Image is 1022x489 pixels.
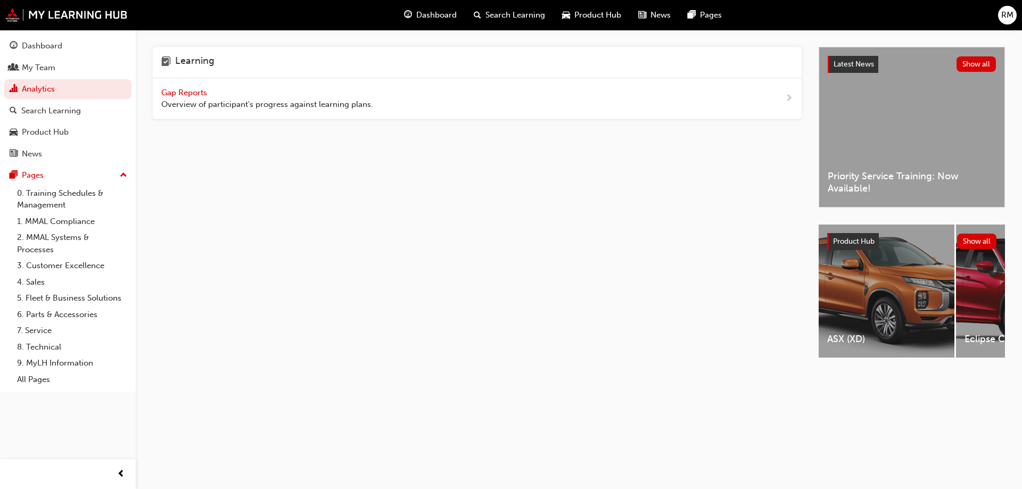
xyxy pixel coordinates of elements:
[10,42,18,51] span: guage-icon
[10,171,18,180] span: pages-icon
[10,128,18,137] span: car-icon
[554,4,630,26] a: car-iconProduct Hub
[679,4,730,26] a: pages-iconPages
[998,6,1017,24] button: RM
[827,233,996,250] a: Product HubShow all
[562,9,570,22] span: car-icon
[834,60,874,69] span: Latest News
[13,355,131,371] a: 9. MyLH Information
[4,101,131,121] a: Search Learning
[22,40,62,52] div: Dashboard
[22,169,44,181] div: Pages
[10,85,18,94] span: chart-icon
[13,290,131,306] a: 5. Fleet & Business Solutions
[465,4,554,26] a: search-iconSearch Learning
[574,9,621,21] span: Product Hub
[4,144,131,164] a: News
[13,339,131,355] a: 8. Technical
[10,63,18,73] span: people-icon
[1001,9,1013,21] span: RM
[630,4,679,26] a: news-iconNews
[785,92,793,105] span: next-icon
[404,9,412,22] span: guage-icon
[22,148,42,160] div: News
[4,34,131,165] button: DashboardMy TeamAnalyticsSearch LearningProduct HubNews
[5,8,128,22] img: mmal
[4,36,131,56] a: Dashboard
[117,468,125,481] span: prev-icon
[10,150,18,159] span: news-icon
[13,185,131,213] a: 0. Training Schedules & Management
[828,56,996,73] a: Latest NewsShow all
[13,229,131,258] a: 2. MMAL Systems & Processes
[175,55,215,69] h4: Learning
[13,306,131,323] a: 6. Parts & Accessories
[700,9,722,21] span: Pages
[161,88,209,97] span: Gap Reports
[13,322,131,339] a: 7. Service
[22,126,69,138] div: Product Hub
[13,258,131,274] a: 3. Customer Excellence
[13,213,131,230] a: 1. MMAL Compliance
[833,237,875,246] span: Product Hub
[957,234,997,249] button: Show all
[688,9,696,22] span: pages-icon
[819,225,954,358] a: ASX (XD)
[4,165,131,185] button: Pages
[638,9,646,22] span: news-icon
[13,274,131,291] a: 4. Sales
[485,9,545,21] span: Search Learning
[828,170,996,194] span: Priority Service Training: Now Available!
[13,371,131,388] a: All Pages
[395,4,465,26] a: guage-iconDashboard
[819,47,1005,208] a: Latest NewsShow allPriority Service Training: Now Available!
[650,9,671,21] span: News
[22,62,55,74] div: My Team
[21,105,81,117] div: Search Learning
[4,58,131,78] a: My Team
[416,9,457,21] span: Dashboard
[4,79,131,99] a: Analytics
[957,56,996,72] button: Show all
[10,106,17,116] span: search-icon
[153,78,802,120] a: Gap Reports Overview of participant's progress against learning plans.next-icon
[474,9,481,22] span: search-icon
[161,55,171,69] span: learning-icon
[161,98,373,111] span: Overview of participant's progress against learning plans.
[120,169,127,183] span: up-icon
[827,333,946,345] span: ASX (XD)
[4,122,131,142] a: Product Hub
